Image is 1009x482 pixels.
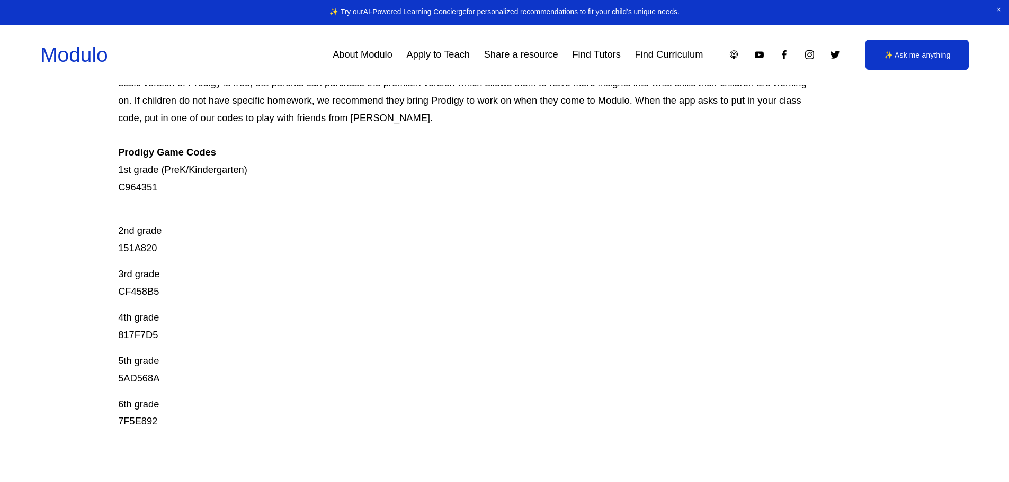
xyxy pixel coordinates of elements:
[635,45,703,65] a: Find Curriculum
[407,45,470,65] a: Apply to Teach
[804,49,815,60] a: Instagram
[118,57,813,196] p: Prodigy is our go-to mastery- based tool to give kids lots of fun, engaging math problems while e...
[572,45,620,65] a: Find Tutors
[728,49,739,60] a: Apple Podcasts
[754,49,765,60] a: YouTube
[118,205,813,257] p: 2nd grade 151A820
[118,352,813,387] p: 5th grade 5AD568A
[363,8,467,16] a: AI-Powered Learning Concierge
[118,266,813,301] p: 3rd grade CF458B5
[118,396,813,431] p: 6th grade 7F5E892
[865,40,969,70] a: ✨ Ask me anything
[118,309,813,344] p: 4th grade 817F7D5
[40,43,108,66] a: Modulo
[484,45,558,65] a: Share a resource
[779,49,790,60] a: Facebook
[829,49,841,60] a: Twitter
[333,45,392,65] a: About Modulo
[118,147,216,158] strong: Prodigy Game Codes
